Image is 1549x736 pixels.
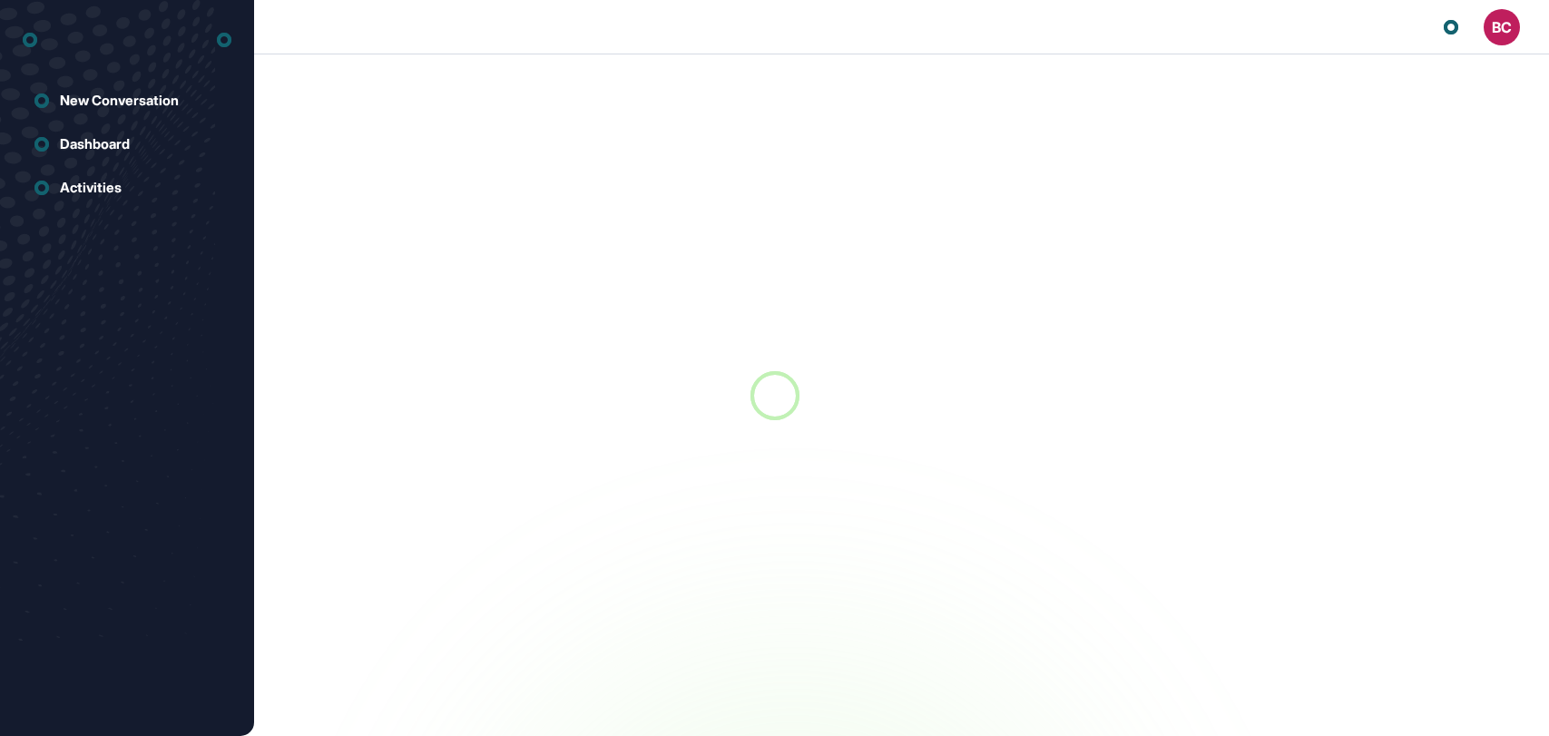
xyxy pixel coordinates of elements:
div: Dashboard [60,136,130,152]
div: New Conversation [60,93,179,109]
a: Dashboard [23,126,231,162]
a: New Conversation [23,83,231,119]
div: entrapeer-logo [23,25,37,54]
button: BC [1484,9,1520,45]
div: Activities [60,180,122,196]
a: Activities [23,170,231,206]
